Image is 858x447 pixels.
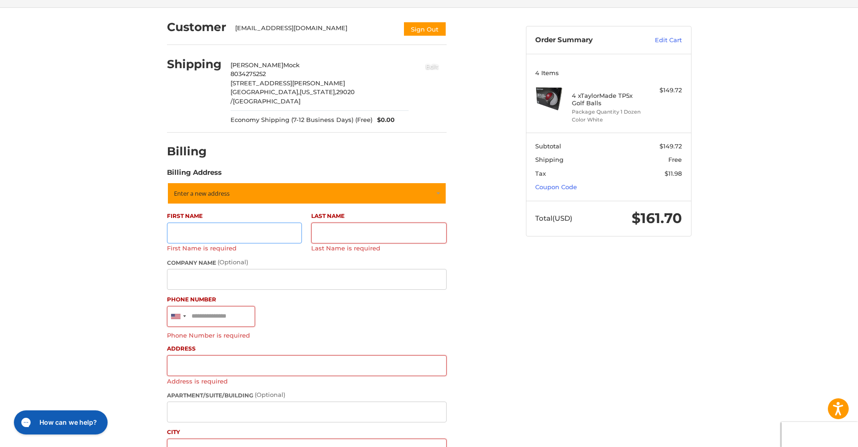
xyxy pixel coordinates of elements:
span: [US_STATE], [300,88,336,96]
span: $11.98 [665,170,682,177]
h3: 4 Items [535,69,682,77]
span: [STREET_ADDRESS][PERSON_NAME] [231,79,345,87]
span: Enter a new address [174,189,230,198]
label: Company Name [167,258,447,267]
span: 29020 / [231,88,355,105]
label: Last Name [311,212,447,220]
span: $149.72 [660,142,682,150]
span: $161.70 [632,210,682,227]
label: City [167,428,447,436]
label: Address is required [167,377,447,385]
div: United States: +1 [167,307,189,326]
label: Apartment/Suite/Building [167,390,447,400]
iframe: Gorgias live chat messenger [9,407,110,438]
a: Coupon Code [535,183,577,191]
span: [PERSON_NAME] [231,61,283,69]
label: First Name is required [167,244,302,252]
li: Color White [572,116,643,124]
button: Sign Out [403,21,447,37]
span: [GEOGRAPHIC_DATA], [231,88,300,96]
span: 8034275252 [231,70,266,77]
label: First Name [167,212,302,220]
h2: Customer [167,20,226,34]
h2: Shipping [167,57,222,71]
label: Phone Number [167,295,447,304]
iframe: Google Customer Reviews [781,422,858,447]
li: Package Quantity 1 Dozen [572,108,643,116]
span: Mock [283,61,300,69]
h4: 4 x TaylorMade TP5x Golf Balls [572,92,643,107]
legend: Billing Address [167,167,222,182]
small: (Optional) [218,258,248,266]
label: Phone Number is required [167,332,447,339]
div: [EMAIL_ADDRESS][DOMAIN_NAME] [235,24,394,37]
span: Total (USD) [535,214,572,223]
span: Shipping [535,156,563,163]
span: [GEOGRAPHIC_DATA] [233,97,301,105]
span: Free [668,156,682,163]
h3: Order Summary [535,36,635,45]
small: (Optional) [255,391,285,398]
span: Tax [535,170,546,177]
a: Edit Cart [635,36,682,45]
div: $149.72 [645,86,682,95]
label: Last Name is required [311,244,447,252]
label: Address [167,345,447,353]
span: Subtotal [535,142,561,150]
span: $0.00 [372,115,395,125]
a: Enter or select a different address [167,182,447,204]
h2: Billing [167,144,221,159]
button: Edit [418,58,447,74]
span: Economy Shipping (7-12 Business Days) (Free) [231,115,372,125]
